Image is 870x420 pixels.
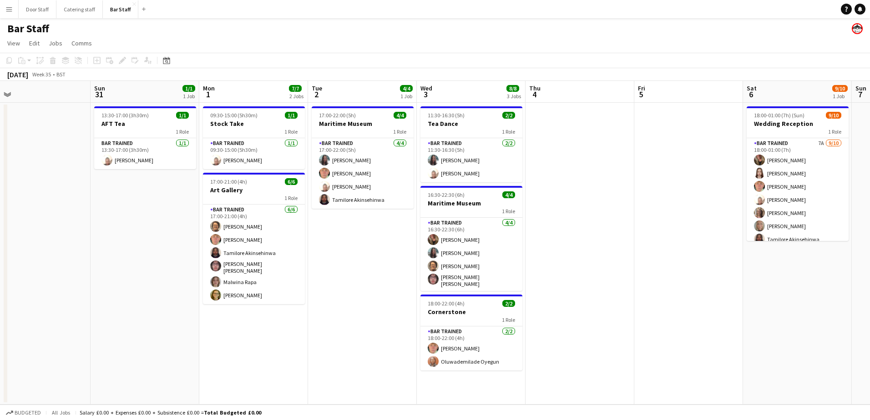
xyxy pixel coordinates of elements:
a: View [4,37,24,49]
div: [DATE] [7,70,28,79]
h1: Bar Staff [7,22,49,35]
button: Door Staff [19,0,56,18]
span: View [7,39,20,47]
button: Bar Staff [103,0,138,18]
span: Edit [29,39,40,47]
div: BST [56,71,66,78]
span: Total Budgeted £0.00 [204,409,261,416]
button: Catering staff [56,0,103,18]
span: Jobs [49,39,62,47]
a: Edit [25,37,43,49]
a: Comms [68,37,96,49]
span: Comms [71,39,92,47]
span: All jobs [50,409,72,416]
app-user-avatar: Beach Ballroom [852,23,863,34]
div: Salary £0.00 + Expenses £0.00 + Subsistence £0.00 = [80,409,261,416]
a: Jobs [45,37,66,49]
span: Budgeted [15,410,41,416]
button: Budgeted [5,408,42,418]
